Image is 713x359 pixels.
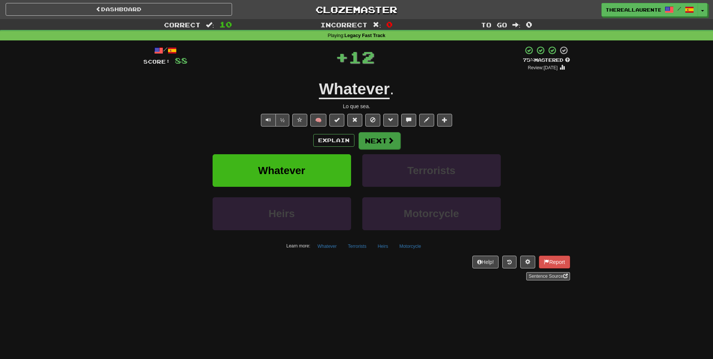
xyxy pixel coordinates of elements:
[374,241,392,252] button: Heirs
[292,114,307,127] button: Favorite sentence (alt+f)
[395,241,425,252] button: Motorcycle
[386,20,393,29] span: 0
[261,114,276,127] button: Play sentence audio (ctl+space)
[313,241,341,252] button: Whatever
[206,22,214,28] span: :
[419,114,434,127] button: Edit sentence (alt+d)
[373,22,381,28] span: :
[329,114,344,127] button: Set this sentence to 100% Mastered (alt+m)
[268,208,295,219] span: Heirs
[219,20,232,29] span: 10
[344,241,371,252] button: Terrorists
[258,165,305,176] span: Whatever
[310,114,326,127] button: 🧠
[213,154,351,187] button: Whatever
[213,197,351,230] button: Heirs
[143,103,570,110] div: Lo que sea.
[175,56,188,65] span: 88
[526,20,532,29] span: 0
[677,6,681,11] span: /
[362,197,501,230] button: Motorcycle
[526,272,570,280] a: Sentence Source
[347,114,362,127] button: Reset to 0% Mastered (alt+r)
[259,114,290,127] div: Text-to-speech controls
[243,3,470,16] a: Clozemaster
[523,57,570,64] div: Mastered
[344,33,385,38] strong: Legacy Fast Track
[286,243,310,249] small: Learn more:
[320,21,368,28] span: Incorrect
[437,114,452,127] button: Add to collection (alt+a)
[390,80,394,98] span: .
[407,165,455,176] span: Terrorists
[143,46,188,55] div: /
[401,114,416,127] button: Discuss sentence (alt+u)
[348,48,375,66] span: 12
[472,256,499,268] button: Help!
[362,154,501,187] button: Terrorists
[404,208,459,219] span: Motorcycle
[365,114,380,127] button: Ignore sentence (alt+i)
[143,58,170,65] span: Score:
[502,256,517,268] button: Round history (alt+y)
[481,21,507,28] span: To go
[601,3,698,16] a: thereallaurente /
[313,134,354,147] button: Explain
[383,114,398,127] button: Grammar (alt+g)
[319,80,390,99] u: Whatever
[539,256,570,268] button: Report
[512,22,521,28] span: :
[359,132,400,149] button: Next
[6,3,232,16] a: Dashboard
[164,21,201,28] span: Correct
[275,114,290,127] button: ½
[606,6,661,13] span: thereallaurente
[523,57,534,63] span: 75 %
[528,65,558,70] small: Review: [DATE]
[335,46,348,68] span: +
